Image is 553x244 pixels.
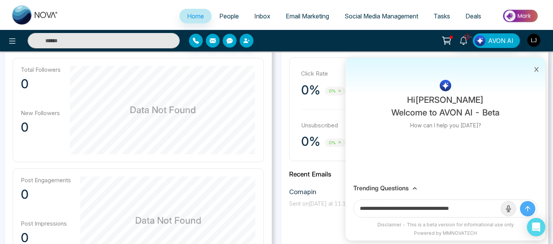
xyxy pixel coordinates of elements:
span: Inbox [254,12,270,20]
span: 0% [325,87,345,96]
a: Deals [458,9,489,23]
p: How can I help you [DATE]? [410,121,481,129]
span: Sent on [DATE] at 11:19 PM [289,200,359,207]
h3: Trending Questions [353,185,409,192]
p: 0 [21,187,71,202]
span: Email Marketing [286,12,329,20]
a: Home [179,9,212,23]
h2: Recent Emails [289,170,540,178]
img: User Avatar [527,34,540,47]
img: AI Logo [440,80,451,91]
a: Inbox [247,9,278,23]
span: Comapin [289,187,359,197]
p: 0 [21,120,61,135]
p: Post Impressions [21,220,71,227]
img: Market-place.gif [493,7,548,25]
p: Click Rate [301,69,411,78]
p: 0 [21,76,61,92]
span: People [219,12,239,20]
img: Nova CRM Logo [12,5,58,25]
p: Total Followers [21,66,61,73]
p: New Followers [21,109,61,117]
a: Social Media Management [337,9,426,23]
p: Unsubscribed [301,121,411,130]
span: 0% [325,138,345,147]
a: People [212,9,247,23]
div: Powered by MMNOVATECH [349,230,541,237]
span: Tasks [434,12,450,20]
span: Social Media Management [344,12,418,20]
span: Home [187,12,204,20]
a: Email Marketing [278,9,337,23]
p: 0% [301,134,320,149]
a: Tasks [426,9,458,23]
p: Hi [PERSON_NAME] Welcome to AVON AI - Beta [391,94,500,119]
span: AVON AI [488,36,513,45]
img: Lead Flow [475,35,485,46]
button: AVON AI [473,33,520,48]
div: Disclaimer - This is a beta version for informational use only [349,221,541,228]
div: Open Intercom Messenger [527,218,545,236]
p: 0% [301,82,320,98]
p: Post Engagements [21,176,71,184]
span: Deals [465,12,481,20]
a: 10+ [454,33,473,47]
span: 10+ [464,33,470,40]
